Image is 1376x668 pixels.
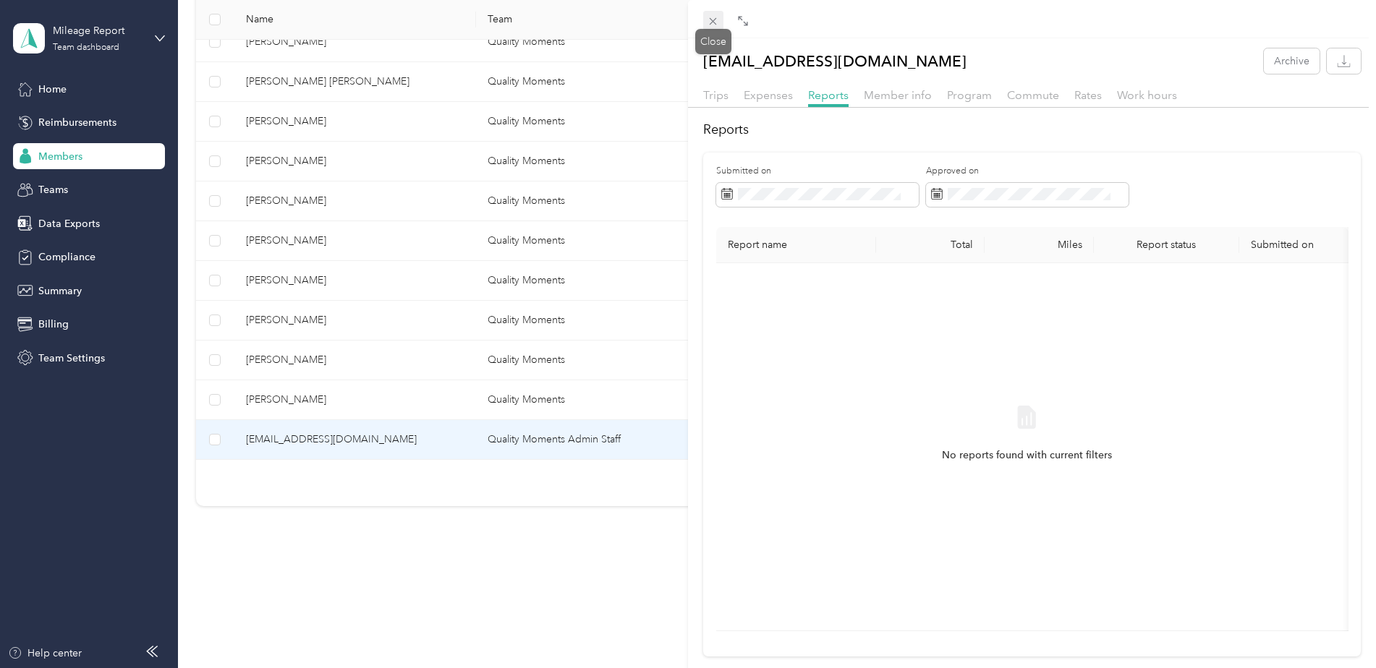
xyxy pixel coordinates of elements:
span: Expenses [744,88,793,102]
p: [EMAIL_ADDRESS][DOMAIN_NAME] [703,48,967,74]
iframe: Everlance-gr Chat Button Frame [1295,587,1376,668]
span: Reports [808,88,849,102]
span: Trips [703,88,729,102]
span: Member info [864,88,932,102]
span: Commute [1007,88,1059,102]
th: Submitted on [1239,227,1349,263]
label: Submitted on [716,165,919,178]
div: Close [695,29,731,54]
div: Total [888,239,974,251]
span: Work hours [1117,88,1177,102]
div: Miles [996,239,1082,251]
span: Program [947,88,992,102]
span: No reports found with current filters [942,448,1112,463]
span: Rates [1074,88,1102,102]
button: Archive [1264,48,1320,74]
h2: Reports [703,120,1361,140]
span: Report status [1105,239,1228,251]
th: Report name [716,227,876,263]
label: Approved on [926,165,1129,178]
